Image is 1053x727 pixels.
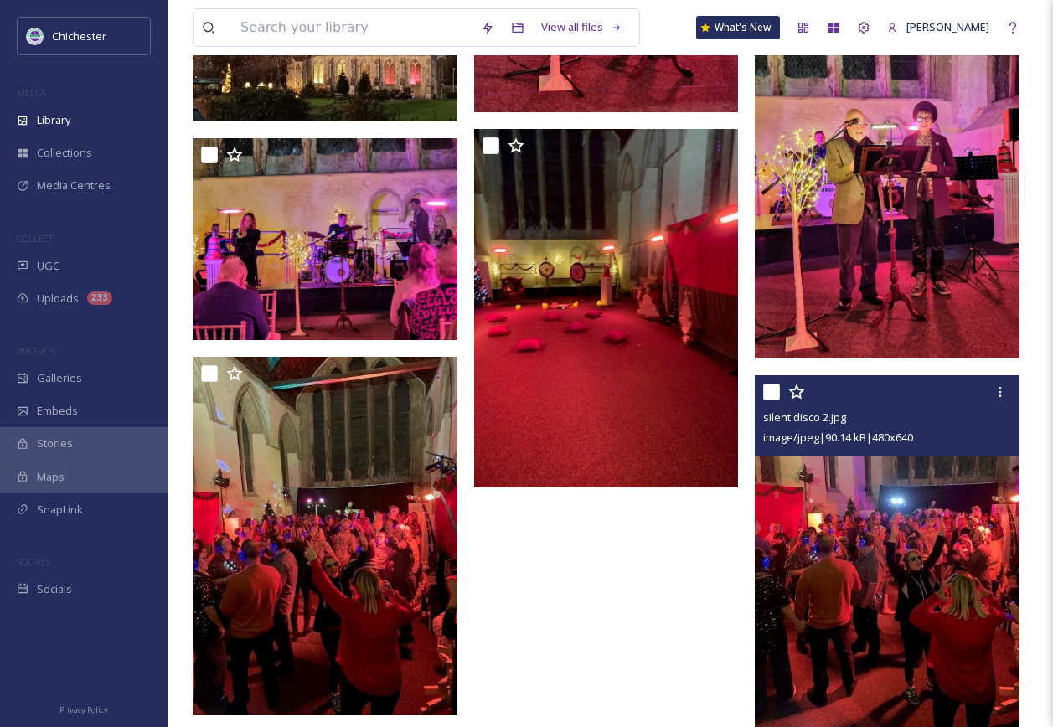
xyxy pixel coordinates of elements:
[59,704,108,715] span: Privacy Policy
[37,112,70,128] span: Library
[879,11,998,44] a: [PERSON_NAME]
[906,19,989,34] span: [PERSON_NAME]
[17,232,53,245] span: COLLECT
[474,129,743,487] img: soundbath.jpg
[27,28,44,44] img: Logo_of_Chichester_District_Council.png
[52,28,106,44] span: Chichester
[696,16,780,39] a: What's New
[763,410,846,425] span: silent disco 2.jpg
[193,357,462,715] img: Silent disco.jpg
[37,403,78,419] span: Embeds
[533,11,631,44] a: View all files
[87,291,112,305] div: 233
[37,370,82,386] span: Galleries
[37,291,79,307] span: Uploads
[193,138,462,340] img: big house guildhall24.jpg
[37,178,111,193] span: Media Centres
[17,555,50,568] span: SOCIALS
[763,430,913,445] span: image/jpeg | 90.14 kB | 480 x 640
[59,699,108,719] a: Privacy Policy
[37,581,72,597] span: Socials
[37,469,65,485] span: Maps
[232,9,472,46] input: Search your library
[37,258,59,274] span: UGC
[37,502,83,518] span: SnapLink
[37,145,92,161] span: Collections
[17,86,46,99] span: MEDIA
[17,344,55,357] span: WIDGETS
[37,436,73,451] span: Stories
